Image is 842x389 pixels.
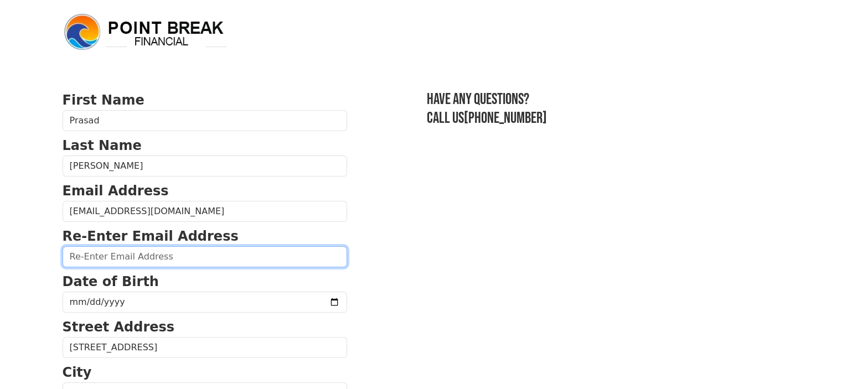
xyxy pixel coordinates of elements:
[427,90,780,109] h3: Have any questions?
[63,155,347,177] input: Last Name
[63,229,239,244] strong: Re-Enter Email Address
[63,92,144,108] strong: First Name
[63,319,175,335] strong: Street Address
[464,109,547,127] a: [PHONE_NUMBER]
[63,274,159,289] strong: Date of Birth
[63,138,142,153] strong: Last Name
[427,109,780,128] h3: Call us
[63,12,229,52] img: logo.png
[63,183,169,199] strong: Email Address
[63,201,347,222] input: Email Address
[63,110,347,131] input: First Name
[63,337,347,358] input: Street Address
[63,246,347,267] input: Re-Enter Email Address
[63,365,92,380] strong: City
